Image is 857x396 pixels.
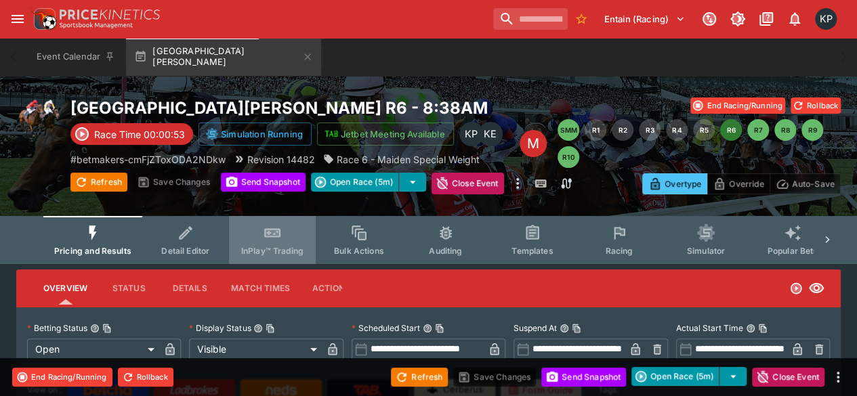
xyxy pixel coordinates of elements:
[665,177,701,191] p: Overtype
[514,322,557,334] p: Suspend At
[520,130,547,157] div: Edit Meeting
[5,7,30,31] button: open drawer
[189,338,321,360] div: Visible
[159,272,220,305] button: Details
[337,152,480,167] p: Race 6 - Maiden Special Weight
[126,38,321,76] button: [GEOGRAPHIC_DATA][PERSON_NAME]
[808,280,824,296] svg: Visible
[558,119,841,168] nav: pagination navigation
[43,216,814,264] div: Event type filters
[493,8,568,30] input: search
[642,173,841,194] div: Start From
[789,282,803,295] svg: Open
[118,368,173,387] button: Rollback
[459,122,484,146] div: Kedar Pandit
[247,152,315,167] p: Revision 14482
[60,22,133,28] img: Sportsbook Management
[570,8,592,30] button: No Bookmarks
[102,324,112,333] button: Copy To Clipboard
[747,119,769,141] button: R7
[323,152,480,167] div: Race 6 - Maiden Special Weight
[94,127,185,141] p: Race Time 00:00:53
[666,119,688,141] button: R4
[27,322,87,334] p: Betting Status
[596,8,693,30] button: Select Tenant
[334,246,384,256] span: Bulk Actions
[189,322,251,334] p: Display Status
[70,173,127,192] button: Refresh
[511,246,553,256] span: Templates
[631,367,747,386] div: split button
[558,146,579,168] button: R10
[676,322,743,334] p: Actual Start Time
[311,173,426,192] div: split button
[90,324,100,333] button: Betting StatusCopy To Clipboard
[16,97,60,141] img: horse_racing.png
[585,119,606,141] button: R1
[811,4,841,34] button: Kedar Pandit
[432,173,504,194] button: Close Event
[221,173,306,192] button: Send Snapshot
[729,177,764,191] p: Override
[697,7,722,31] button: Connected to PK
[98,272,159,305] button: Status
[241,246,304,256] span: InPlay™ Trading
[770,173,841,194] button: Auto-Save
[558,119,579,141] button: SMM
[830,369,846,385] button: more
[719,367,747,386] button: select merge strategy
[27,338,159,360] div: Open
[631,367,719,386] button: Open Race (5m)
[399,173,426,192] button: select merge strategy
[687,246,725,256] span: Simulator
[70,152,226,167] p: Copy To Clipboard
[33,272,98,305] button: Overview
[253,324,263,333] button: Display StatusCopy To Clipboard
[752,368,824,387] button: Close Event
[746,324,755,333] button: Actual Start TimeCopy To Clipboard
[352,322,420,334] p: Scheduled Start
[423,324,432,333] button: Scheduled StartCopy To Clipboard
[605,246,633,256] span: Racing
[572,324,581,333] button: Copy To Clipboard
[60,9,160,20] img: PriceKinetics
[12,368,112,387] button: End Racing/Running
[690,97,785,114] button: End Racing/Running
[325,127,338,141] img: jetbet-logo.svg
[70,97,520,118] h2: Copy To Clipboard
[220,272,301,305] button: Match Times
[707,173,770,194] button: Override
[815,8,837,30] div: Kedar Pandit
[801,119,823,141] button: R9
[30,5,57,32] img: PriceKinetics Logo
[612,119,633,141] button: R2
[767,246,818,256] span: Popular Bets
[720,119,742,141] button: R6
[266,324,275,333] button: Copy To Clipboard
[54,246,131,256] span: Pricing and Results
[478,122,503,146] div: Kelvin Entwisle
[391,368,448,387] button: Refresh
[642,173,707,194] button: Overtype
[311,173,399,192] button: Open Race (5m)
[639,119,661,141] button: R3
[435,324,444,333] button: Copy To Clipboard
[317,123,454,146] button: Jetbet Meeting Available
[693,119,715,141] button: R5
[782,7,807,31] button: Notifications
[791,97,841,114] button: Rollback
[560,324,569,333] button: Suspend AtCopy To Clipboard
[774,119,796,141] button: R8
[758,324,768,333] button: Copy To Clipboard
[792,177,835,191] p: Auto-Save
[28,38,123,76] button: Event Calendar
[754,7,778,31] button: Documentation
[301,272,362,305] button: Actions
[429,246,462,256] span: Auditing
[726,7,750,31] button: Toggle light/dark mode
[161,246,209,256] span: Detail Editor
[541,368,626,387] button: Send Snapshot
[198,123,312,146] button: Simulation Running
[509,173,526,194] button: more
